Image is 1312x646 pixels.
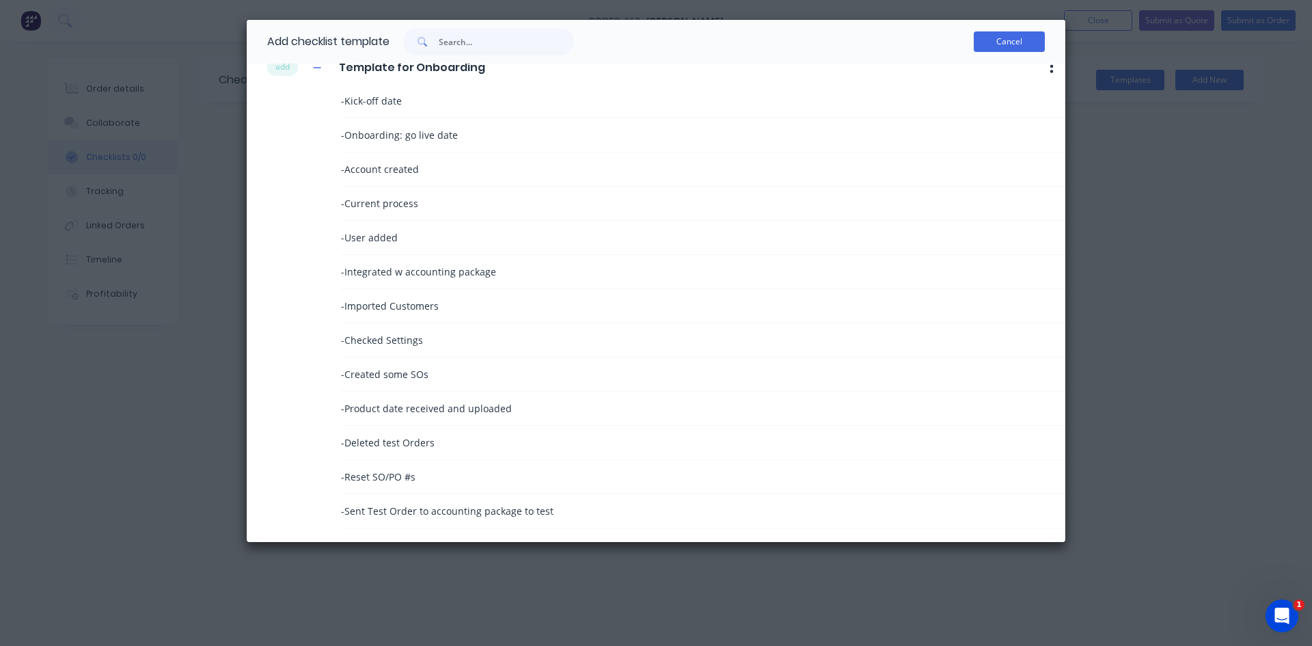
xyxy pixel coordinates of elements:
[341,367,428,381] span: - Created some SOs
[341,265,496,279] span: - Integrated w accounting package
[439,28,574,55] input: Search...
[974,31,1045,52] button: Cancel
[341,333,423,347] span: - Checked Settings
[341,94,402,108] span: - Kick-off date
[339,59,485,76] span: Template for Onboarding
[341,196,418,211] span: - Current process
[341,470,415,484] span: - Reset SO/PO #s
[341,401,512,416] span: - Product date received and uploaded
[267,20,389,64] div: Add checklist template
[341,128,458,142] span: - Onboarding: go live date
[341,230,398,245] span: - User added
[1294,600,1304,610] span: 1
[341,435,435,450] span: - Deleted test Orders
[267,58,298,76] button: add
[341,299,439,313] span: - Imported Customers
[1266,600,1298,632] iframe: Intercom live chat
[341,504,553,518] span: - Sent Test Order to accounting package to test
[341,162,419,176] span: - Account created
